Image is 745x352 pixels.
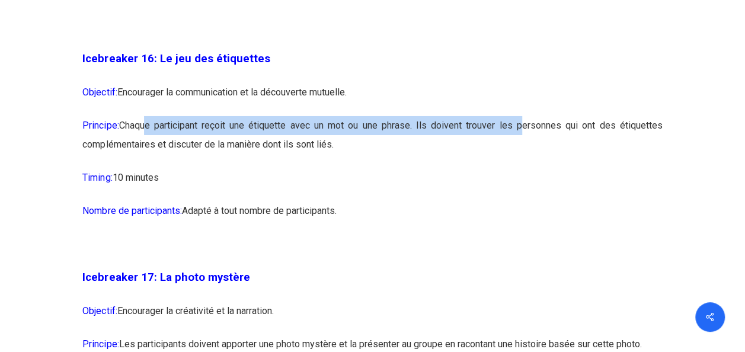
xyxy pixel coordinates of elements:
[82,305,117,316] span: Objectif:
[82,116,662,168] p: Chaque participant reçoit une étiquette avec un mot ou une phrase. Ils doivent trouver les person...
[82,271,250,284] span: Icebreaker 17: La photo mystère
[82,83,662,116] p: Encourager la communication et la découverte mutuelle.
[82,302,662,335] p: Encourager la créativité et la narration.
[82,168,662,201] p: 10 minutes
[82,172,112,183] span: Timing:
[82,205,181,216] span: Nombre de participants:
[82,87,117,98] span: Objectif:
[82,201,662,235] p: Adapté à tout nombre de participants.
[82,338,119,350] span: Principe:
[82,52,270,65] span: Icebreaker 16: Le jeu des étiquettes
[82,120,119,131] span: Principe:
